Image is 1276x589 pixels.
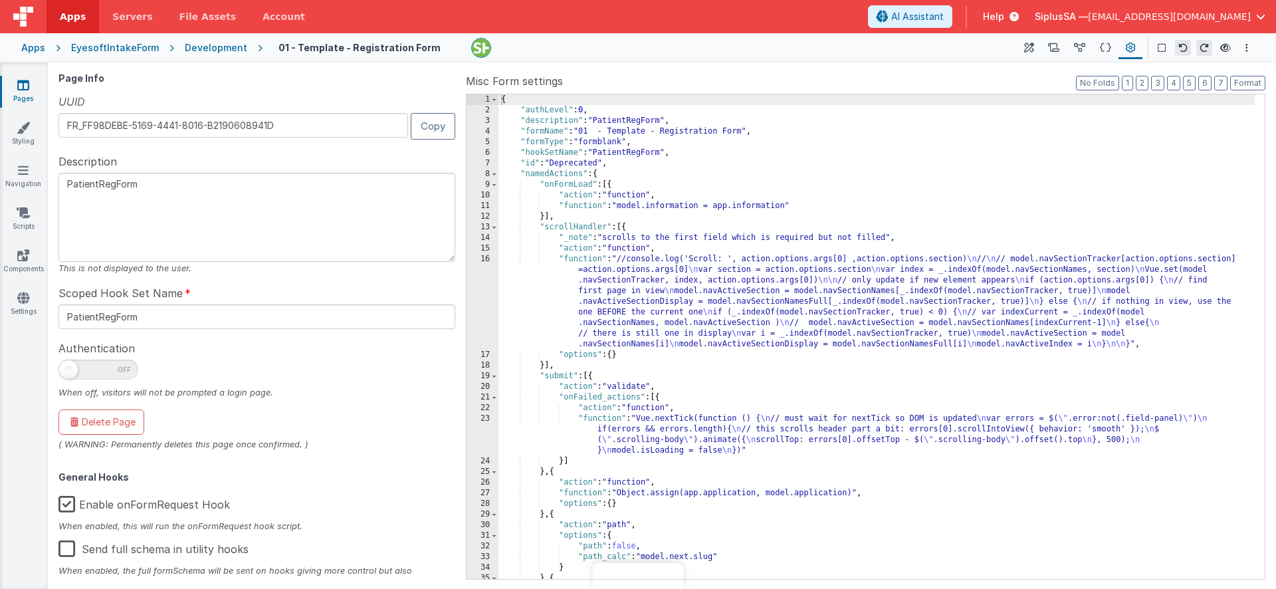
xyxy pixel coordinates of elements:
[467,403,498,413] div: 22
[58,488,230,517] label: Enable onFormRequest Hook
[1167,76,1180,90] button: 4
[1214,76,1227,90] button: 7
[467,413,498,456] div: 23
[466,73,563,89] span: Misc Form settings
[58,340,135,356] span: Authentication
[467,201,498,211] div: 11
[278,43,441,53] h4: 01 - Template - Registration Form
[1035,10,1088,23] span: SiplusSA —
[58,410,144,435] button: Delete Page
[891,10,944,23] span: AI Assistant
[467,573,498,584] div: 35
[71,41,159,55] div: EyesoftIntakeForm
[467,179,498,190] div: 9
[467,233,498,243] div: 14
[467,456,498,467] div: 24
[411,113,455,139] button: Copy
[467,126,498,137] div: 4
[21,41,45,55] div: Apps
[467,541,498,552] div: 32
[60,10,86,23] span: Apps
[467,190,498,201] div: 10
[467,243,498,254] div: 15
[467,137,498,148] div: 5
[58,471,129,483] strong: General Hooks
[467,211,498,222] div: 12
[467,116,498,126] div: 3
[467,467,498,477] div: 25
[472,39,490,57] img: 03f4c8fd22f9eee00c21fc01fcf07944
[467,148,498,158] div: 6
[467,350,498,360] div: 17
[467,477,498,488] div: 26
[58,154,117,170] span: Description
[467,94,498,105] div: 1
[467,530,498,541] div: 31
[983,10,1004,23] span: Help
[1076,76,1119,90] button: No Folds
[467,392,498,403] div: 21
[467,222,498,233] div: 13
[58,262,455,275] div: This is not displayed to the user.
[1239,40,1255,56] button: Options
[467,158,498,169] div: 7
[467,382,498,392] div: 20
[467,520,498,530] div: 30
[467,360,498,371] div: 18
[1088,10,1251,23] span: [EMAIL_ADDRESS][DOMAIN_NAME]
[58,72,104,84] strong: Page Info
[467,371,498,382] div: 19
[58,532,249,561] label: Send full schema in utility hooks
[467,254,498,350] div: 16
[1183,76,1196,90] button: 5
[58,438,455,451] div: ( WARNING: Permanently deletes this page once confirmed. )
[467,105,498,116] div: 2
[467,552,498,562] div: 33
[185,41,247,55] div: Development
[467,169,498,179] div: 8
[58,94,85,110] span: UUID
[467,499,498,509] div: 28
[58,520,455,532] div: When enabled, this will run the onFormRequest hook script.
[1198,76,1212,90] button: 6
[1151,76,1164,90] button: 3
[112,10,152,23] span: Servers
[1136,76,1148,90] button: 2
[58,386,455,399] div: When off, visitors will not be prompted a login page.
[467,509,498,520] div: 29
[1035,10,1265,23] button: SiplusSA — [EMAIL_ADDRESS][DOMAIN_NAME]
[467,488,498,499] div: 27
[467,562,498,573] div: 34
[868,5,952,28] button: AI Assistant
[1122,76,1133,90] button: 1
[179,10,237,23] span: File Assets
[1230,76,1265,90] button: Format
[58,285,183,301] span: Scoped Hook Set Name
